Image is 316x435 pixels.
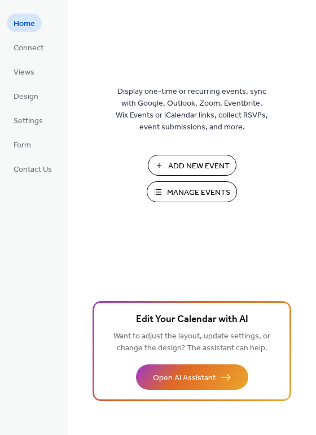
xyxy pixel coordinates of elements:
span: Home [14,18,35,30]
span: Manage Events [167,187,230,199]
span: Design [14,91,38,103]
a: Views [7,62,41,81]
span: Views [14,67,34,79]
span: Add New Event [168,160,230,172]
button: Add New Event [148,155,236,176]
button: Open AI Assistant [136,364,248,390]
span: Form [14,140,31,151]
span: Want to adjust the layout, update settings, or change the design? The assistant can help. [113,329,270,356]
button: Manage Events [147,181,237,202]
span: Open AI Assistant [153,372,216,384]
span: Edit Your Calendar with AI [136,312,248,328]
a: Form [7,135,38,154]
span: Display one-time or recurring events, sync with Google, Outlook, Zoom, Eventbrite, Wix Events or ... [116,86,268,133]
a: Home [7,14,42,32]
a: Contact Us [7,159,59,178]
span: Contact Us [14,164,52,176]
span: Connect [14,42,43,54]
a: Settings [7,111,50,129]
a: Connect [7,38,50,56]
a: Design [7,86,45,105]
span: Settings [14,115,43,127]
